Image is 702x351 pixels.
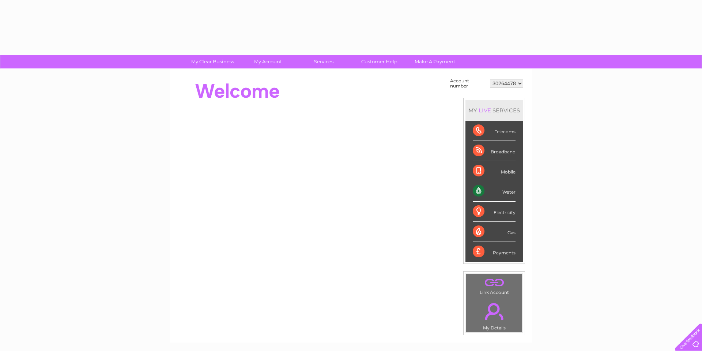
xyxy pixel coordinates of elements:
div: Mobile [473,161,516,181]
div: Telecoms [473,121,516,141]
a: . [468,276,520,289]
div: Broadband [473,141,516,161]
a: Customer Help [349,55,409,68]
div: MY SERVICES [465,100,523,121]
div: Water [473,181,516,201]
div: Payments [473,242,516,262]
a: Make A Payment [405,55,465,68]
a: My Account [238,55,298,68]
td: My Details [466,297,522,333]
a: My Clear Business [182,55,243,68]
div: LIVE [477,107,492,114]
td: Account number [448,76,488,90]
a: Services [294,55,354,68]
div: Gas [473,222,516,242]
td: Link Account [466,274,522,297]
div: Electricity [473,202,516,222]
a: . [468,299,520,324]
